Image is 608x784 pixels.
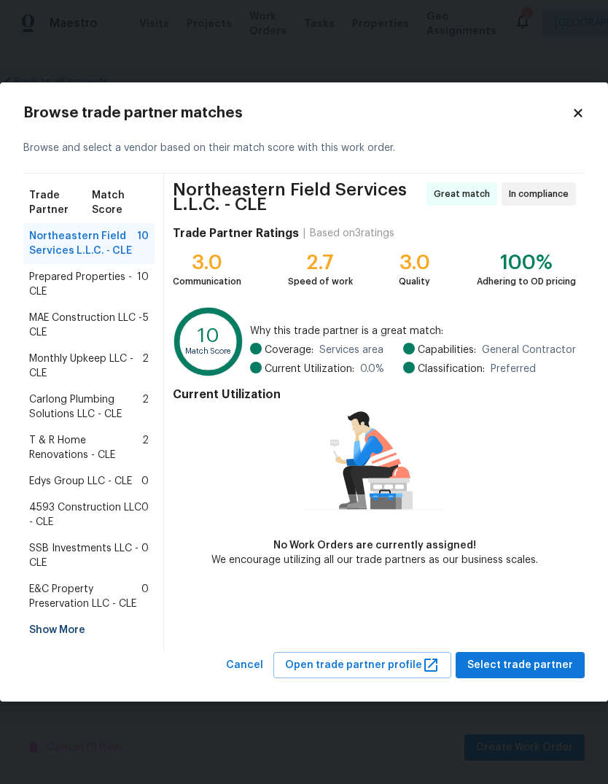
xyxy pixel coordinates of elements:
[288,274,353,289] div: Speed of work
[285,656,440,675] span: Open trade partner profile
[477,274,576,289] div: Adhering to OD pricing
[173,274,241,289] div: Communication
[491,362,536,376] span: Preferred
[226,656,263,675] span: Cancel
[456,652,585,679] button: Select trade partner
[23,617,155,643] div: Show More
[137,270,149,299] span: 10
[29,188,92,217] span: Trade Partner
[220,652,269,679] button: Cancel
[173,182,422,211] span: Northeastern Field Services L.L.C. - CLE
[265,343,313,357] span: Coverage:
[288,255,353,270] div: 2.7
[29,500,141,529] span: 4593 Construction LLC - CLE
[141,582,149,611] span: 0
[273,652,451,679] button: Open trade partner profile
[434,187,496,201] span: Great match
[265,362,354,376] span: Current Utilization:
[173,387,576,402] h4: Current Utilization
[92,188,149,217] span: Match Score
[418,343,476,357] span: Capabilities:
[418,362,485,376] span: Classification:
[137,229,149,258] span: 10
[250,324,576,338] span: Why this trade partner is a great match:
[23,106,572,120] h2: Browse trade partner matches
[142,392,149,422] span: 2
[29,582,141,611] span: E&C Property Preservation LLC - CLE
[185,347,232,355] text: Match Score
[142,352,149,381] span: 2
[310,226,394,241] div: Based on 3 ratings
[29,311,143,340] span: MAE Construction LLC - CLE
[299,226,310,241] div: |
[467,656,573,675] span: Select trade partner
[482,343,576,357] span: General Contractor
[29,229,137,258] span: Northeastern Field Services L.L.C. - CLE
[198,325,219,345] text: 10
[509,187,574,201] span: In compliance
[141,500,149,529] span: 0
[211,538,538,553] div: No Work Orders are currently assigned!
[29,474,132,489] span: Edys Group LLC - CLE
[360,362,384,376] span: 0.0 %
[173,226,299,241] h4: Trade Partner Ratings
[29,541,141,570] span: SSB Investments LLC - CLE
[142,433,149,462] span: 2
[141,541,149,570] span: 0
[477,255,576,270] div: 100%
[399,255,430,270] div: 3.0
[23,123,585,174] div: Browse and select a vendor based on their match score with this work order.
[319,343,383,357] span: Services area
[141,474,149,489] span: 0
[29,352,142,381] span: Monthly Upkeep LLC - CLE
[29,270,137,299] span: Prepared Properties - CLE
[173,255,241,270] div: 3.0
[399,274,430,289] div: Quality
[29,392,142,422] span: Carlong Plumbing Solutions LLC - CLE
[29,433,142,462] span: T & R Home Renovations - CLE
[211,553,538,567] div: We encourage utilizing all our trade partners as our business scales.
[143,311,149,340] span: 5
